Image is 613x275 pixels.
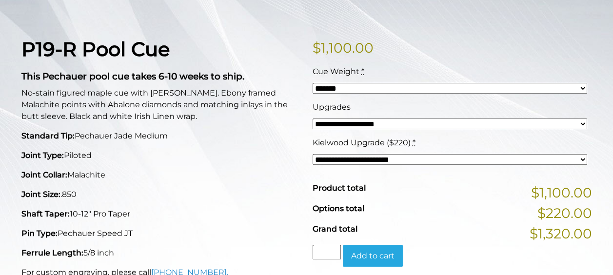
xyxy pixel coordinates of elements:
strong: Joint Collar: [21,170,67,179]
input: Product quantity [313,245,341,259]
p: Pechauer Jade Medium [21,130,301,142]
span: $1,320.00 [530,223,592,244]
span: Upgrades [313,102,351,112]
span: Options total [313,204,364,213]
span: Product total [313,183,366,193]
p: 5/8 inch [21,247,301,259]
p: 10-12" Pro Taper [21,208,301,220]
span: Cue Weight [313,67,359,76]
span: $1,100.00 [531,182,592,203]
span: $220.00 [537,203,592,223]
strong: Joint Type: [21,151,64,160]
strong: This Pechauer pool cue takes 6-10 weeks to ship. [21,71,244,82]
span: Kielwood Upgrade ($220) [313,138,411,147]
p: Piloted [21,150,301,161]
abbr: required [413,138,415,147]
abbr: required [361,67,364,76]
p: Pechauer Speed JT [21,228,301,239]
p: .850 [21,189,301,200]
strong: Standard Tip: [21,131,75,140]
button: Add to cart [343,245,403,267]
strong: Joint Size: [21,190,60,199]
strong: P19-R Pool Cue [21,37,170,61]
p: Malachite [21,169,301,181]
strong: Shaft Taper: [21,209,70,218]
strong: Ferrule Length: [21,248,83,257]
span: Grand total [313,224,357,234]
p: No-stain figured maple cue with [PERSON_NAME]. Ebony framed Malachite points with Abalone diamond... [21,87,301,122]
strong: Pin Type: [21,229,58,238]
bdi: 1,100.00 [313,39,374,56]
span: $ [313,39,321,56]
